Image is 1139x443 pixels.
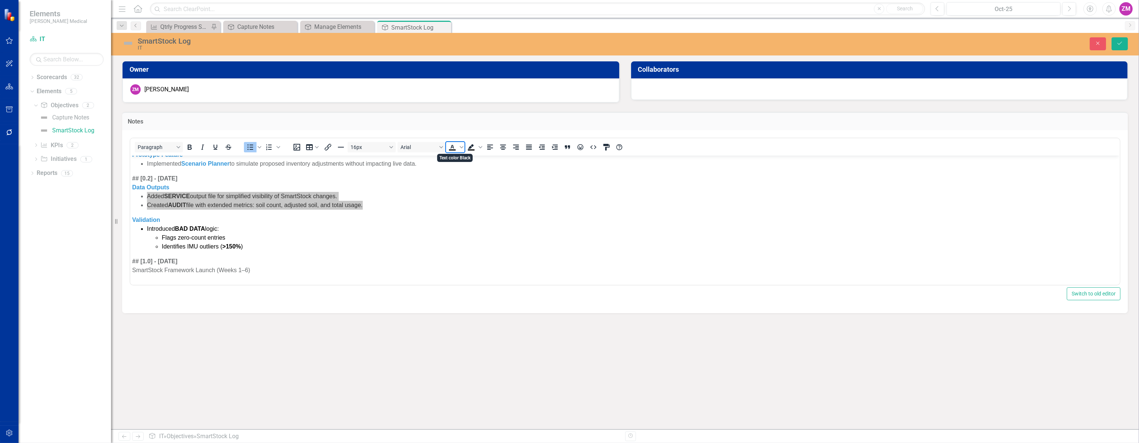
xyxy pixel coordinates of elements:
[549,142,561,152] button: Increase indent
[40,141,63,150] a: KPIs
[38,112,89,124] a: Capture Notes
[30,35,104,44] a: IT
[148,432,619,441] div: » »
[497,142,509,152] button: Align center
[244,142,262,152] div: Bullet list
[40,101,78,110] a: Objectives
[197,433,239,440] div: SmartStock Log
[30,53,104,66] input: Search Below...
[348,142,396,152] button: Font size 16px
[322,142,334,152] button: Insert/edit link
[67,142,78,148] div: 2
[302,22,372,31] a: Manage Elements
[536,142,548,152] button: Decrease indent
[128,118,1122,125] h3: Notes
[391,23,449,32] div: SmartStock Log
[587,142,600,152] button: HTML Editor
[314,22,372,31] div: Manage Elements
[148,22,209,31] a: Qtrly Progress Survey of New Technology to Enable the Strategy (% 9/10)
[947,2,1061,16] button: Oct-25
[159,433,164,440] a: IT
[61,170,73,176] div: 15
[130,66,615,73] h3: Owner
[638,66,1123,73] h3: Collaborators
[510,142,522,152] button: Align right
[209,142,222,152] button: Underline
[225,22,295,31] a: Capture Notes
[122,37,134,49] img: Not Defined
[71,74,83,81] div: 32
[304,142,321,152] button: Table
[335,142,347,152] button: Horizontal line
[52,114,89,121] div: Capture Notes
[130,84,141,95] div: ZM
[30,18,87,24] small: [PERSON_NAME] Medical
[222,142,235,152] button: Strikethrough
[398,142,446,152] button: Font Arial
[484,142,496,152] button: Align left
[37,73,67,82] a: Scorecards
[37,87,61,96] a: Elements
[613,142,626,152] button: Help
[401,144,437,150] span: Arial
[600,142,613,152] button: CSS Editor
[138,37,696,45] div: SmartStock Log
[167,433,194,440] a: Objectives
[237,22,295,31] div: Capture Notes
[150,3,925,16] input: Search ClearPoint...
[37,169,57,177] a: Reports
[886,4,923,14] button: Search
[40,155,76,163] a: Initiatives
[523,142,535,152] button: Justify
[4,9,17,21] img: ClearPoint Strategy
[40,113,48,122] img: Not Defined
[1119,2,1133,16] button: ZM
[263,142,281,152] div: Numbered list
[196,142,209,152] button: Italic
[562,142,574,152] button: Blockquote
[30,9,87,18] span: Elements
[135,142,183,152] button: Block Paragraph
[465,142,483,152] div: Background color Black
[138,144,174,150] span: Paragraph
[351,144,387,150] span: 16px
[160,22,209,31] div: Qtrly Progress Survey of New Technology to Enable the Strategy (% 9/10)
[949,5,1058,14] div: Oct-25
[897,6,913,11] span: Search
[80,156,92,162] div: 1
[52,127,94,134] div: SmartStock Log
[183,142,196,152] button: Bold
[138,45,696,51] div: IT
[40,126,48,135] img: Not Defined
[1067,287,1120,300] button: Switch to old editor
[144,85,189,94] div: [PERSON_NAME]
[446,142,465,152] div: Text color Black
[130,156,1120,285] iframe: Rich Text Area
[291,142,303,152] button: Insert image
[574,142,587,152] button: Emojis
[38,125,94,136] a: SmartStock Log
[82,102,94,108] div: 2
[65,88,77,95] div: 5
